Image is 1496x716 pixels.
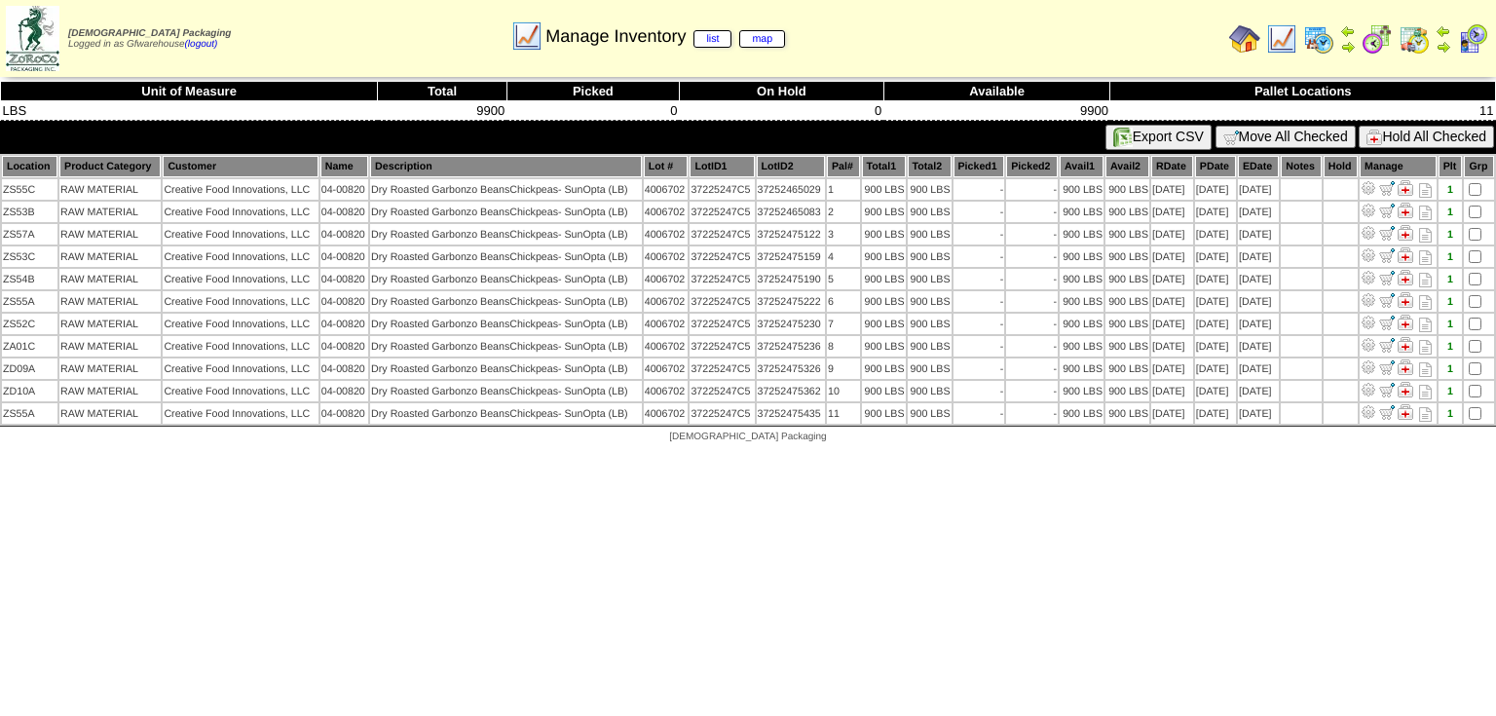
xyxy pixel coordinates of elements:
[1195,381,1236,401] td: [DATE]
[1281,156,1322,177] th: Notes
[644,358,689,379] td: 4006702
[1419,228,1432,243] i: Note
[1195,269,1236,289] td: [DATE]
[757,224,826,245] td: 37252475122
[644,202,689,222] td: 4006702
[1060,314,1103,334] td: 900 LBS
[1060,202,1103,222] td: 900 LBS
[954,246,1005,267] td: -
[1398,270,1413,285] img: Manage Hold
[370,358,642,379] td: Dry Roasted Garbonzo BeansChickpeas- SunOpta (LB)
[59,403,161,424] td: RAW MATERIAL
[827,291,859,312] td: 6
[2,156,57,177] th: Location
[1361,270,1376,285] img: Adjust
[2,179,57,200] td: ZS55C
[2,246,57,267] td: ZS53C
[1439,156,1463,177] th: Plt
[1379,359,1395,375] img: Move
[1324,156,1358,177] th: Hold
[1440,251,1462,263] div: 1
[59,179,161,200] td: RAW MATERIAL
[1105,358,1149,379] td: 900 LBS
[320,179,368,200] td: 04-00820
[644,246,689,267] td: 4006702
[1361,247,1376,263] img: Adjust
[908,314,952,334] td: 900 LBS
[370,269,642,289] td: Dry Roasted Garbonzo BeansChickpeas- SunOpta (LB)
[320,403,368,424] td: 04-00820
[644,403,689,424] td: 4006702
[320,381,368,401] td: 04-00820
[1266,23,1297,55] img: line_graph.gif
[1340,39,1356,55] img: arrowright.gif
[757,202,826,222] td: 37252465083
[1105,125,1212,150] button: Export CSV
[1361,225,1376,241] img: Adjust
[1440,296,1462,308] div: 1
[1238,246,1279,267] td: [DATE]
[1440,229,1462,241] div: 1
[1238,179,1279,200] td: [DATE]
[2,269,57,289] td: ZS54B
[320,314,368,334] td: 04-00820
[908,202,952,222] td: 900 LBS
[163,358,318,379] td: Creative Food Innovations, LLC
[545,26,785,47] span: Manage Inventory
[1398,292,1413,308] img: Manage Hold
[59,381,161,401] td: RAW MATERIAL
[1223,130,1239,145] img: cart.gif
[1398,225,1413,241] img: Manage Hold
[690,291,754,312] td: 37225247C5
[954,202,1005,222] td: -
[644,269,689,289] td: 4006702
[954,291,1005,312] td: -
[954,269,1005,289] td: -
[370,336,642,357] td: Dry Roasted Garbonzo BeansChickpeas- SunOpta (LB)
[1060,336,1103,357] td: 900 LBS
[862,269,906,289] td: 900 LBS
[1006,381,1058,401] td: -
[1110,82,1496,101] th: Pallet Locations
[1361,292,1376,308] img: Adjust
[163,156,318,177] th: Customer
[1361,359,1376,375] img: Adjust
[644,156,689,177] th: Lot #
[739,30,785,48] a: map
[644,336,689,357] td: 4006702
[1195,156,1236,177] th: PDate
[827,246,859,267] td: 4
[163,314,318,334] td: Creative Food Innovations, LLC
[827,358,859,379] td: 9
[2,336,57,357] td: ZA01C
[370,179,642,200] td: Dry Roasted Garbonzo BeansChickpeas- SunOpta (LB)
[1419,318,1432,332] i: Note
[954,381,1005,401] td: -
[163,269,318,289] td: Creative Food Innovations, LLC
[1006,202,1058,222] td: -
[1151,224,1193,245] td: [DATE]
[908,179,952,200] td: 900 LBS
[320,358,368,379] td: 04-00820
[690,358,754,379] td: 37225247C5
[1398,359,1413,375] img: Manage Hold
[59,358,161,379] td: RAW MATERIAL
[757,358,826,379] td: 37252475326
[1379,337,1395,353] img: Move
[320,291,368,312] td: 04-00820
[1379,292,1395,308] img: Move
[1006,179,1058,200] td: -
[757,269,826,289] td: 37252475190
[378,82,507,101] th: Total
[1151,381,1193,401] td: [DATE]
[1419,183,1432,198] i: Note
[163,202,318,222] td: Creative Food Innovations, LLC
[1151,246,1193,267] td: [DATE]
[1151,358,1193,379] td: [DATE]
[59,314,161,334] td: RAW MATERIAL
[1006,246,1058,267] td: -
[1195,291,1236,312] td: [DATE]
[59,291,161,312] td: RAW MATERIAL
[862,224,906,245] td: 900 LBS
[883,101,1110,121] td: 9900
